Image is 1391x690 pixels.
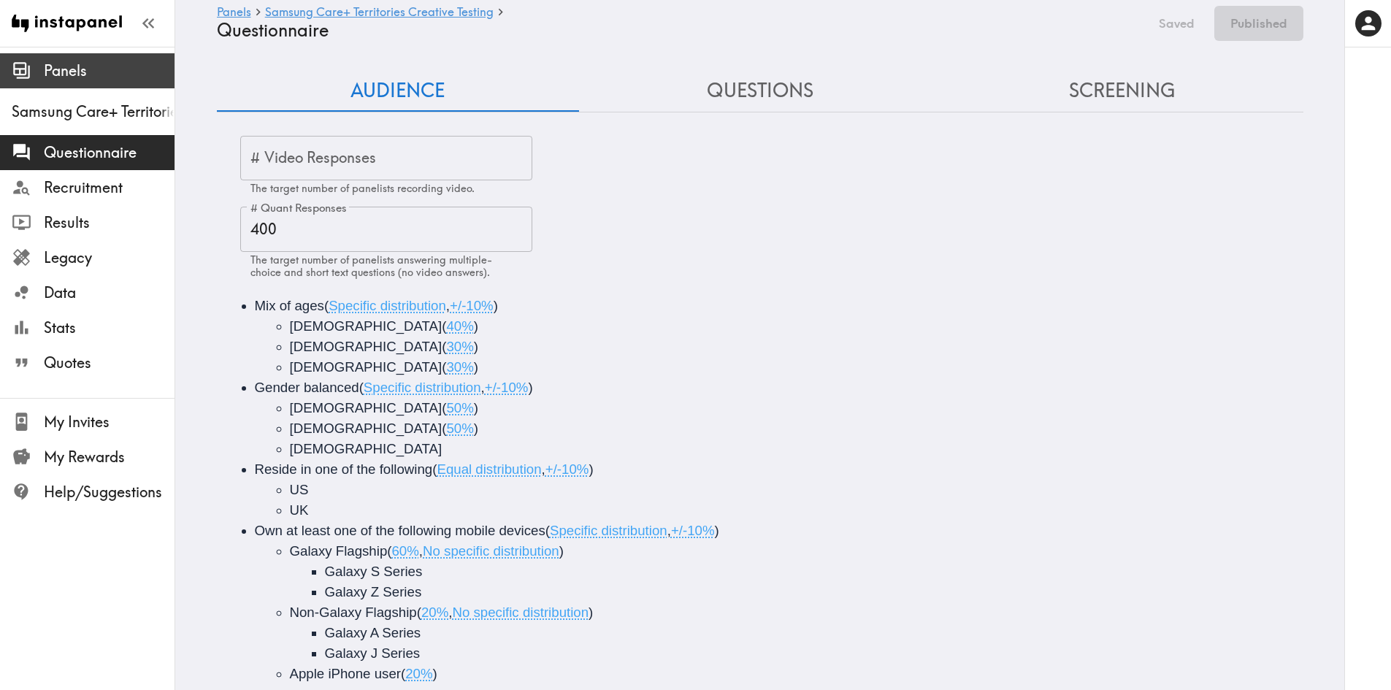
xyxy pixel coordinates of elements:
[442,339,446,354] span: (
[474,339,478,354] span: )
[446,339,473,354] span: 30%
[325,584,422,599] span: Galaxy Z Series
[432,461,437,477] span: (
[217,70,1303,112] div: Questionnaire Audience/Questions/Screening Tab Navigation
[44,318,175,338] span: Stats
[255,523,545,538] span: Own at least one of the following mobile devices
[442,318,446,334] span: (
[44,142,175,163] span: Questionnaire
[255,461,433,477] span: Reside in one of the following
[423,543,559,559] span: No specific distribution
[250,182,475,195] span: The target number of panelists recording video.
[446,421,473,436] span: 50%
[290,441,442,456] span: [DEMOGRAPHIC_DATA]
[550,523,667,538] span: Specific distribution
[545,461,589,477] span: +/-10%
[667,523,671,538] span: ,
[290,666,401,681] span: Apple iPhone user
[250,200,347,216] label: # Quant Responses
[715,523,719,538] span: )
[941,70,1303,112] button: Screening
[433,666,437,681] span: )
[442,421,446,436] span: (
[446,400,473,415] span: 50%
[450,298,494,313] span: +/-10%
[401,666,405,681] span: (
[217,20,1139,41] h4: Questionnaire
[290,421,442,436] span: [DEMOGRAPHIC_DATA]
[325,645,421,661] span: Galaxy J Series
[217,6,251,20] a: Panels
[44,447,175,467] span: My Rewards
[290,482,309,497] span: US
[446,298,450,313] span: ,
[387,543,391,559] span: (
[290,543,388,559] span: Galaxy Flagship
[417,605,421,620] span: (
[290,359,442,375] span: [DEMOGRAPHIC_DATA]
[12,101,175,122] span: Samsung Care+ Territories Creative Testing
[290,318,442,334] span: [DEMOGRAPHIC_DATA]
[44,177,175,198] span: Recruitment
[290,502,309,518] span: UK
[474,318,478,334] span: )
[44,353,175,373] span: Quotes
[391,543,418,559] span: 60%
[290,339,442,354] span: [DEMOGRAPHIC_DATA]
[452,605,589,620] span: No specific distribution
[481,380,485,395] span: ,
[405,666,432,681] span: 20%
[589,461,593,477] span: )
[528,380,532,395] span: )
[474,400,478,415] span: )
[44,482,175,502] span: Help/Suggestions
[589,605,593,620] span: )
[474,359,478,375] span: )
[442,400,446,415] span: (
[250,253,492,279] span: The target number of panelists answering multiple-choice and short text questions (no video answe...
[255,298,324,313] span: Mix of ages
[442,359,446,375] span: (
[485,380,529,395] span: +/-10%
[329,298,446,313] span: Specific distribution
[217,70,579,112] button: Audience
[255,380,359,395] span: Gender balanced
[545,523,550,538] span: (
[44,212,175,233] span: Results
[542,461,545,477] span: ,
[364,380,481,395] span: Specific distribution
[579,70,941,112] button: Questions
[494,298,498,313] span: )
[359,380,364,395] span: (
[325,625,421,640] span: Galaxy A Series
[290,400,442,415] span: [DEMOGRAPHIC_DATA]
[325,564,423,579] span: Galaxy S Series
[446,359,473,375] span: 30%
[421,605,448,620] span: 20%
[290,605,417,620] span: Non-Galaxy Flagship
[446,318,473,334] span: 40%
[44,283,175,303] span: Data
[419,543,423,559] span: ,
[44,248,175,268] span: Legacy
[448,605,452,620] span: ,
[437,461,541,477] span: Equal distribution
[474,421,478,436] span: )
[324,298,329,313] span: (
[559,543,564,559] span: )
[44,412,175,432] span: My Invites
[265,6,494,20] a: Samsung Care+ Territories Creative Testing
[671,523,715,538] span: +/-10%
[44,61,175,81] span: Panels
